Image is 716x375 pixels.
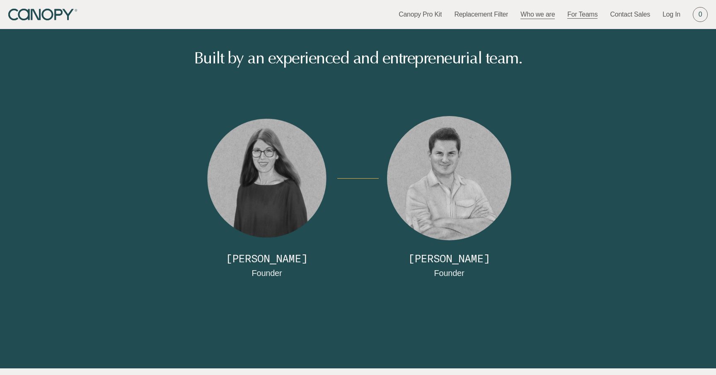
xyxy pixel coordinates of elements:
[693,7,708,22] a: 0
[454,10,508,19] a: Replacement Filter
[70,50,646,66] h2: Built by an experienced and entrepreneurial team.
[520,10,555,19] a: Who we are
[699,10,702,19] span: 0
[567,10,597,19] a: For Teams
[399,10,442,19] a: Canopy Pro Kit
[663,10,680,19] a: Log In
[610,10,650,19] a: Contact Sales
